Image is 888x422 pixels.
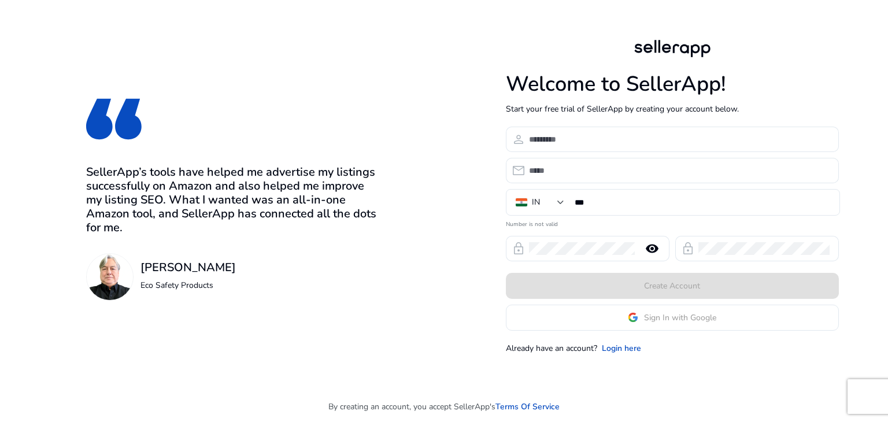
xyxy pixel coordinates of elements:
span: person [512,132,526,146]
p: Already have an account? [506,342,597,354]
p: Eco Safety Products [140,279,236,291]
span: lock [681,242,695,256]
a: Login here [602,342,641,354]
h3: [PERSON_NAME] [140,261,236,275]
mat-icon: remove_red_eye [638,242,666,256]
a: Terms Of Service [495,401,560,413]
h3: SellerApp’s tools have helped me advertise my listings successfully on Amazon and also helped me ... [86,165,382,235]
mat-error: Number is not valid [506,217,839,229]
h1: Welcome to SellerApp! [506,72,839,97]
div: IN [532,196,540,209]
p: Start your free trial of SellerApp by creating your account below. [506,103,839,115]
span: email [512,164,526,177]
span: lock [512,242,526,256]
